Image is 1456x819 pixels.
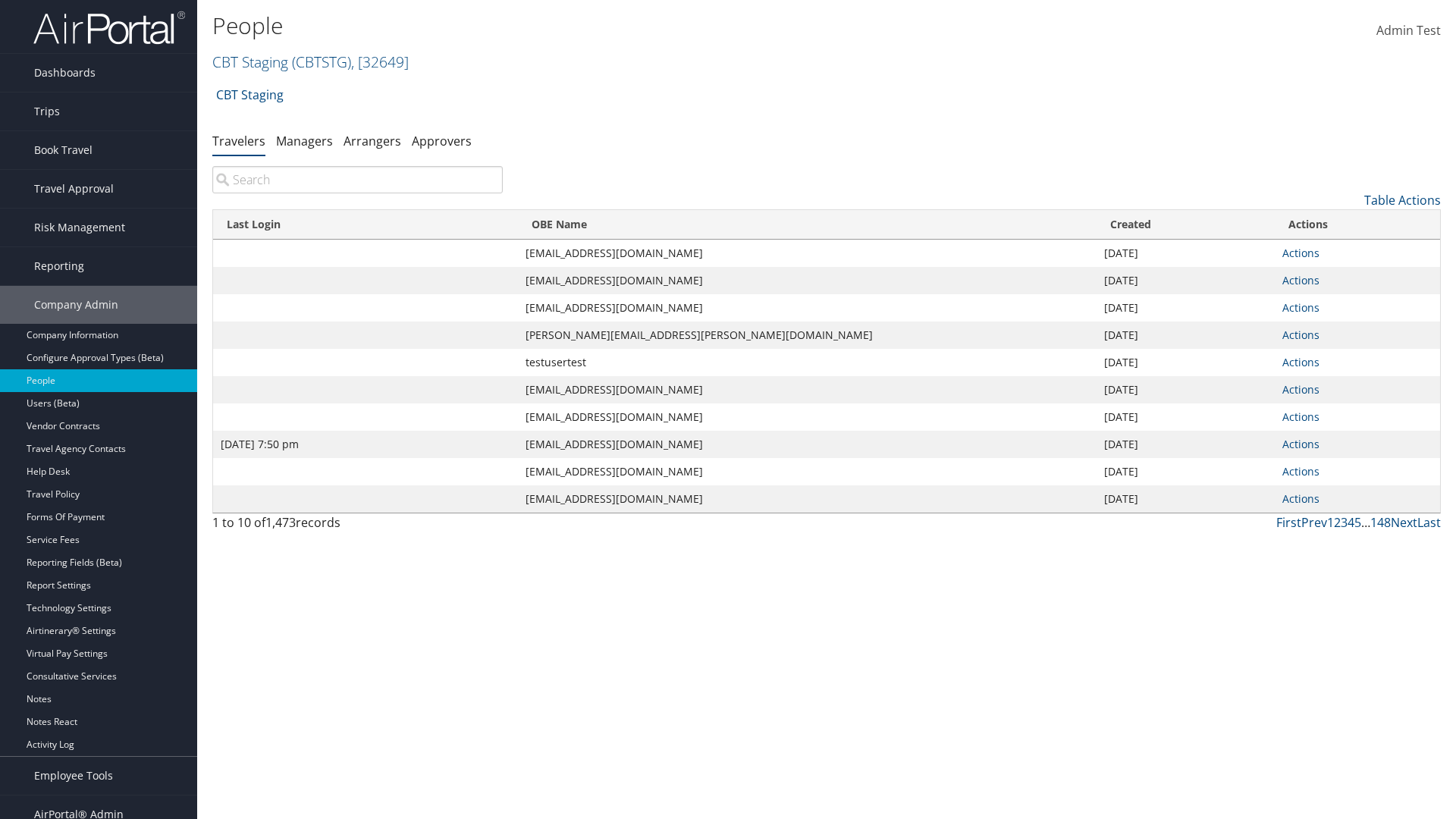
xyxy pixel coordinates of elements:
td: [EMAIL_ADDRESS][DOMAIN_NAME] [518,376,1097,403]
span: Company Admin [34,286,118,324]
a: CBT Staging [212,52,409,72]
a: 5 [1354,514,1361,531]
a: Last [1417,514,1441,531]
td: [DATE] [1097,376,1275,403]
td: [DATE] 7:50 pm [213,431,518,458]
a: Actions [1282,246,1319,260]
td: [EMAIL_ADDRESS][DOMAIN_NAME] [518,431,1097,458]
td: [EMAIL_ADDRESS][DOMAIN_NAME] [518,458,1097,485]
div: 1 to 10 of records [212,513,503,539]
td: [DATE] [1097,349,1275,376]
a: Actions [1282,464,1319,479]
td: [DATE] [1097,431,1275,458]
span: Book Travel [34,131,93,169]
img: airportal-logo.png [33,10,185,45]
h1: People [212,10,1031,42]
td: [PERSON_NAME][EMAIL_ADDRESS][PERSON_NAME][DOMAIN_NAME] [518,322,1097,349]
a: Actions [1282,491,1319,506]
a: Approvers [412,133,472,149]
a: Admin Test [1376,8,1441,55]
a: 148 [1370,514,1391,531]
a: Actions [1282,328,1319,342]
td: [DATE] [1097,267,1275,294]
span: ( CBTSTG ) [292,52,351,72]
span: Trips [34,93,60,130]
th: Actions [1275,210,1440,240]
a: Table Actions [1364,192,1441,209]
a: Actions [1282,382,1319,397]
input: Search [212,166,503,193]
th: Created: activate to sort column ascending [1097,210,1275,240]
a: 3 [1341,514,1348,531]
a: Travelers [212,133,265,149]
td: [DATE] [1097,322,1275,349]
td: [DATE] [1097,294,1275,322]
a: First [1276,514,1301,531]
a: Actions [1282,437,1319,451]
a: Next [1391,514,1417,531]
a: 2 [1334,514,1341,531]
a: 4 [1348,514,1354,531]
a: Actions [1282,273,1319,287]
a: Actions [1282,355,1319,369]
a: 1 [1327,514,1334,531]
td: testusertest [518,349,1097,376]
td: [EMAIL_ADDRESS][DOMAIN_NAME] [518,267,1097,294]
td: [EMAIL_ADDRESS][DOMAIN_NAME] [518,240,1097,267]
td: [DATE] [1097,485,1275,513]
a: CBT Staging [216,80,284,110]
a: Prev [1301,514,1327,531]
span: Risk Management [34,209,125,246]
a: Actions [1282,409,1319,424]
a: Arrangers [344,133,401,149]
th: Last Login: activate to sort column ascending [213,210,518,240]
td: [EMAIL_ADDRESS][DOMAIN_NAME] [518,294,1097,322]
td: [DATE] [1097,458,1275,485]
a: Managers [276,133,333,149]
th: OBE Name: activate to sort column ascending [518,210,1097,240]
td: [DATE] [1097,240,1275,267]
a: Actions [1282,300,1319,315]
td: [DATE] [1097,403,1275,431]
span: Admin Test [1376,22,1441,39]
td: [EMAIL_ADDRESS][DOMAIN_NAME] [518,485,1097,513]
span: 1,473 [265,514,296,531]
span: Dashboards [34,54,96,92]
span: Reporting [34,247,84,285]
span: Travel Approval [34,170,114,208]
span: , [ 32649 ] [351,52,409,72]
span: Employee Tools [34,757,113,795]
span: … [1361,514,1370,531]
td: [EMAIL_ADDRESS][DOMAIN_NAME] [518,403,1097,431]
